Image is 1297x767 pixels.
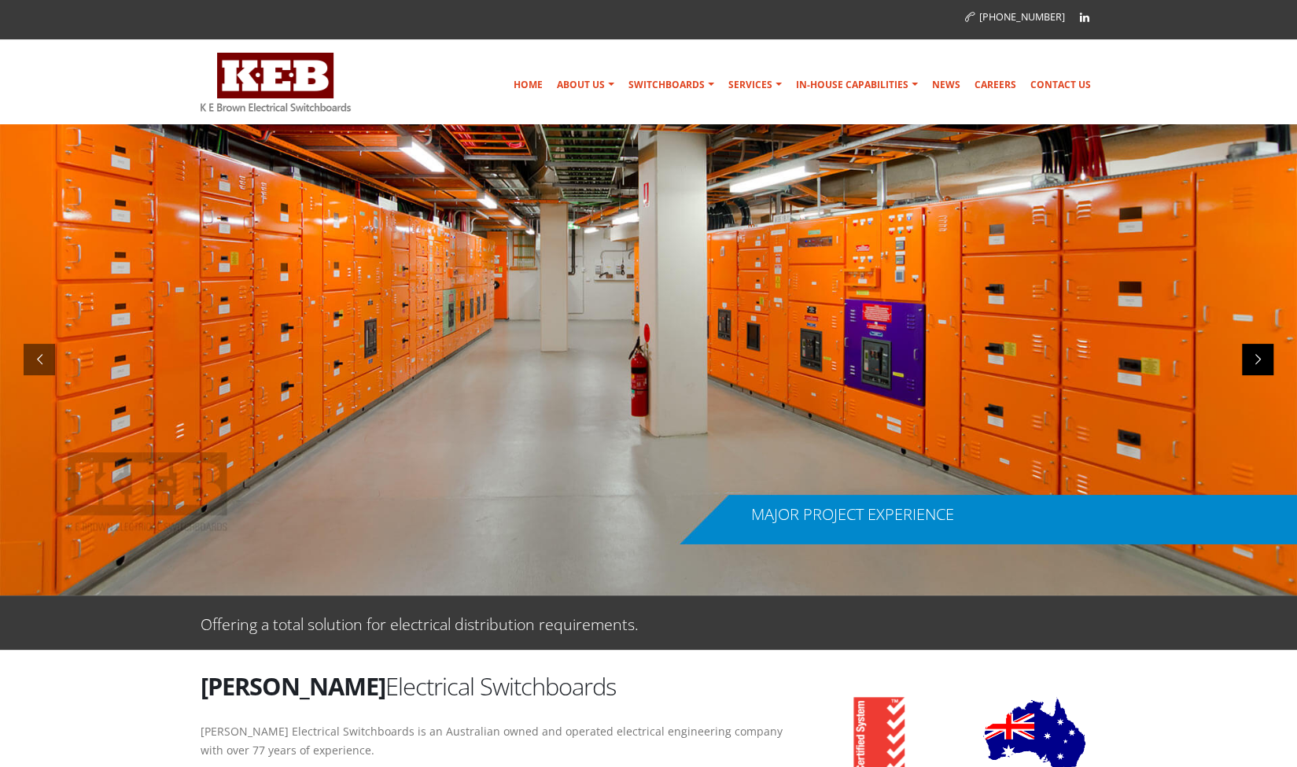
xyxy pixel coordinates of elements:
[201,53,351,112] img: K E Brown Electrical Switchboards
[622,69,720,101] a: Switchboards
[201,611,639,634] p: Offering a total solution for electrical distribution requirements.
[201,669,385,702] strong: [PERSON_NAME]
[1024,69,1097,101] a: Contact Us
[201,722,790,760] p: [PERSON_NAME] Electrical Switchboards is an Australian owned and operated electrical engineering ...
[1073,6,1096,29] a: Linkedin
[722,69,788,101] a: Services
[968,69,1022,101] a: Careers
[926,69,967,101] a: News
[201,669,790,702] h2: Electrical Switchboards
[751,507,954,522] div: MAJOR PROJECT EXPERIENCE
[551,69,621,101] a: About Us
[790,69,924,101] a: In-house Capabilities
[507,69,549,101] a: Home
[965,10,1065,24] a: [PHONE_NUMBER]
